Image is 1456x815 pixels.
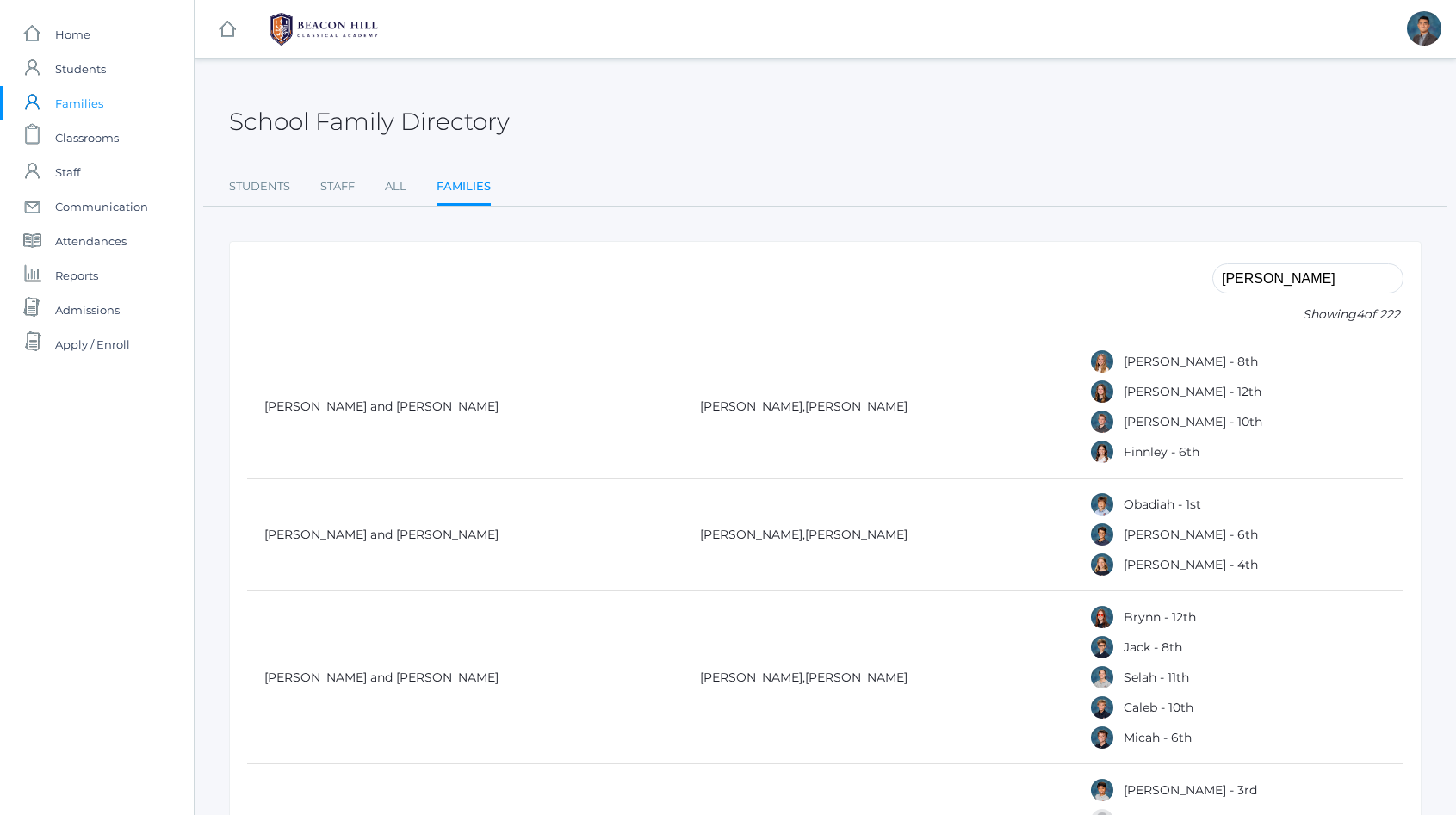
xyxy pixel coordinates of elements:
[1407,11,1441,46] div: Lucas Vieira
[1212,263,1403,293] input: Filter by name
[1124,700,1193,715] a: Caleb - 10th
[1089,725,1115,750] div: Micah Bradley
[55,224,127,258] span: Attendances
[229,108,510,135] h2: School Family Directory
[1089,604,1115,630] div: Brynn Bradley
[55,293,120,327] span: Admissions
[1089,349,1115,374] div: Tatum Bradley
[264,527,499,542] a: [PERSON_NAME] and [PERSON_NAME]
[683,336,1073,479] td: ,
[1124,444,1199,460] a: Finnley - 6th
[805,527,908,542] a: [PERSON_NAME]
[1089,695,1115,720] div: Caleb Bradley
[259,8,388,51] img: BHCALogos-05-308ed15e86a5a0abce9b8dd61676a3503ac9727e845dece92d48e8588c001991.png
[1089,664,1115,690] div: Selah Bradley
[683,591,1073,764] td: ,
[385,170,406,204] a: All
[1124,782,1257,798] a: [PERSON_NAME] - 3rd
[1124,527,1258,542] a: [PERSON_NAME] - 6th
[229,170,290,204] a: Students
[1124,730,1192,745] a: Micah - 6th
[1124,384,1261,399] a: [PERSON_NAME] - 12th
[55,120,119,155] span: Classrooms
[1124,639,1182,655] a: Jack - 8th
[1212,306,1403,324] p: Showing of 222
[320,170,355,204] a: Staff
[1124,670,1189,685] a: Selah - 11th
[683,479,1073,591] td: ,
[1356,306,1364,322] span: 4
[55,258,98,293] span: Reports
[1089,634,1115,660] div: Jack Bradley
[700,398,802,414] a: [PERSON_NAME]
[264,670,499,685] a: [PERSON_NAME] and [PERSON_NAME]
[1089,491,1115,517] div: Obadiah Bradley
[1089,439,1115,465] div: Finnley Bradley
[805,398,908,414] a: [PERSON_NAME]
[1124,557,1258,572] a: [PERSON_NAME] - 4th
[55,86,103,120] span: Families
[1124,609,1196,625] a: Brynn - 12th
[55,52,106,86] span: Students
[1124,414,1262,429] a: [PERSON_NAME] - 10th
[1089,522,1115,547] div: Asher Bradley
[1089,777,1115,803] div: Owen Zeller
[264,398,499,414] a: [PERSON_NAME] and [PERSON_NAME]
[1089,409,1115,435] div: Elias Bradley
[55,327,130,361] span: Apply / Enroll
[1089,379,1115,404] div: Noelle Bradley
[437,170,491,207] a: Families
[1124,497,1201,512] a: Obadiah - 1st
[805,670,908,685] a: [PERSON_NAME]
[700,527,802,542] a: [PERSON_NAME]
[55,17,90,52] span: Home
[700,670,802,685] a: [PERSON_NAME]
[55,189,148,224] span: Communication
[55,155,80,189] span: Staff
[1124,354,1258,369] a: [PERSON_NAME] - 8th
[1089,552,1115,577] div: Haelyn Bradley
